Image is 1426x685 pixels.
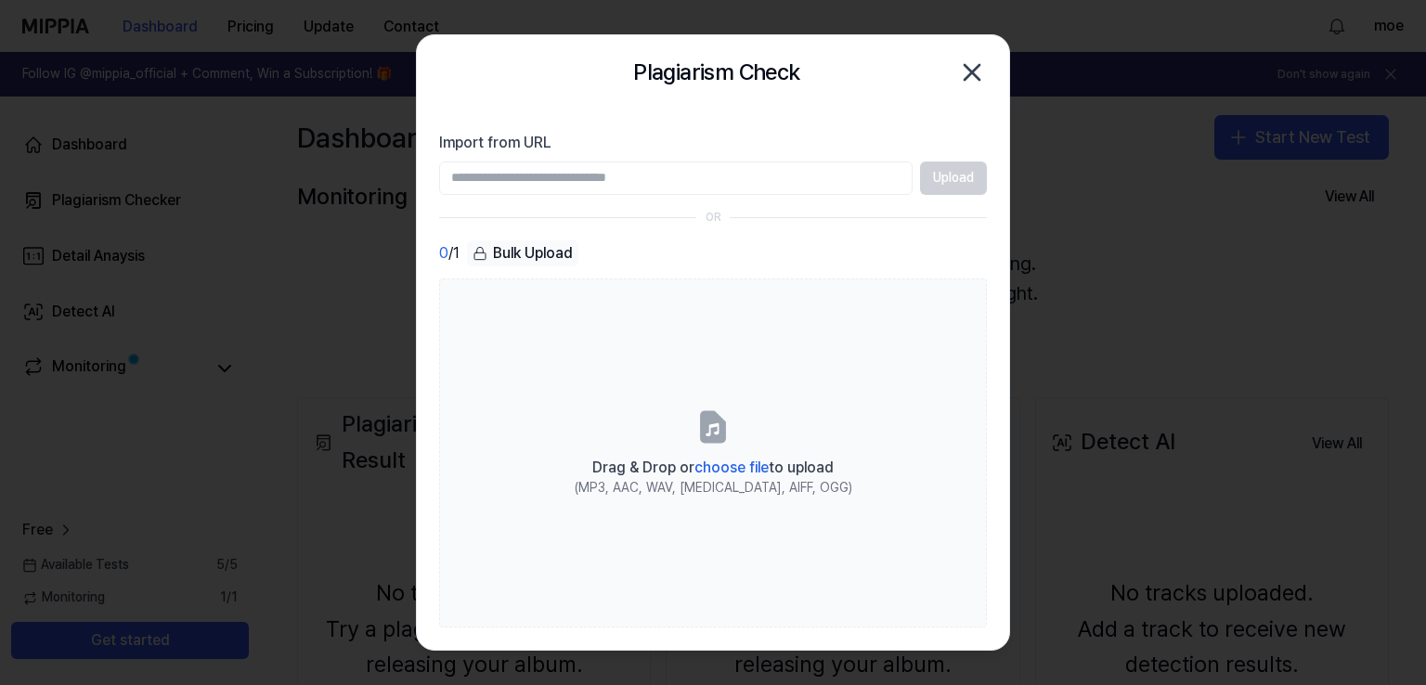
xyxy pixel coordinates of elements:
[633,55,799,90] h2: Plagiarism Check
[439,242,448,265] span: 0
[439,132,987,154] label: Import from URL
[706,210,721,226] div: OR
[694,459,769,476] span: choose file
[467,240,578,267] button: Bulk Upload
[592,459,834,476] span: Drag & Drop or to upload
[467,240,578,266] div: Bulk Upload
[439,240,460,267] div: / 1
[575,479,852,498] div: (MP3, AAC, WAV, [MEDICAL_DATA], AIFF, OGG)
